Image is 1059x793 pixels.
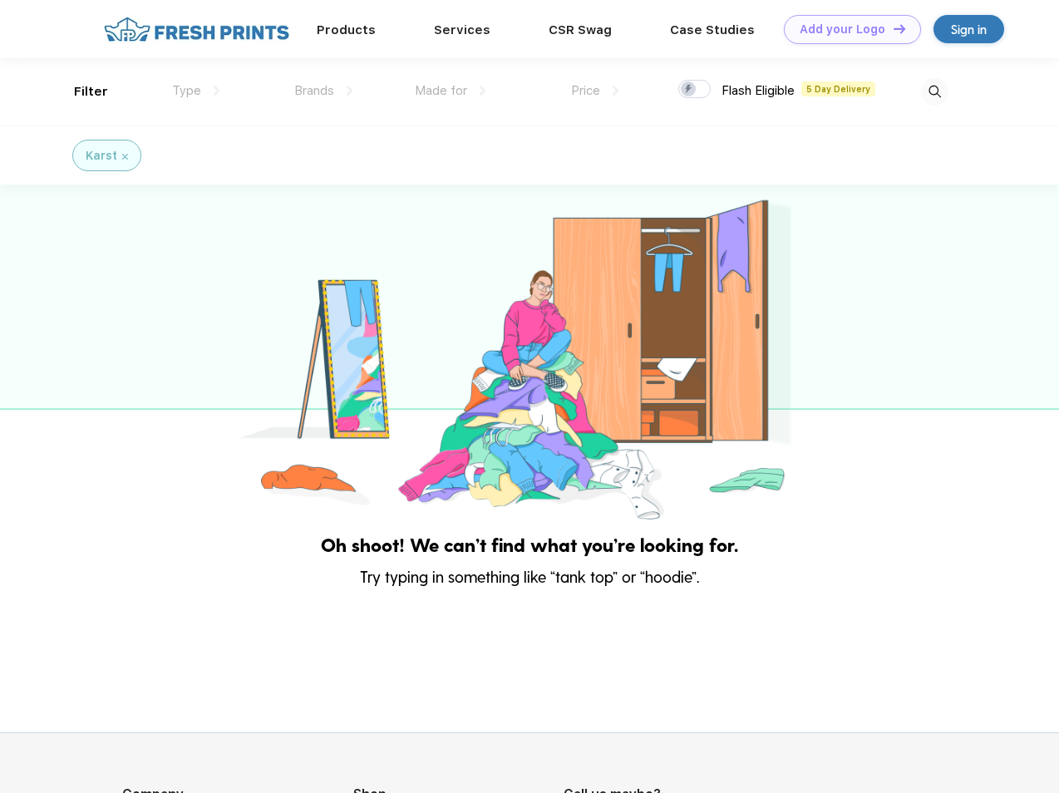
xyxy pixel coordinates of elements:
img: fo%20logo%202.webp [99,15,294,44]
a: Sign in [933,15,1004,43]
img: filter_cancel.svg [122,154,128,160]
img: dropdown.png [347,86,352,96]
a: CSR Swag [549,22,612,37]
span: Price [571,83,600,98]
div: Filter [74,82,108,101]
span: Made for [415,83,467,98]
img: desktop_search.svg [921,78,948,106]
div: Karst [86,147,117,165]
span: Type [172,83,201,98]
img: dropdown.png [613,86,618,96]
span: 5 Day Delivery [801,81,875,96]
span: Flash Eligible [722,83,795,98]
span: Brands [294,83,334,98]
img: DT [894,24,905,33]
img: dropdown.png [480,86,485,96]
a: Products [317,22,376,37]
div: Add your Logo [800,22,885,37]
a: Services [434,22,490,37]
div: Sign in [951,20,987,39]
img: dropdown.png [214,86,219,96]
